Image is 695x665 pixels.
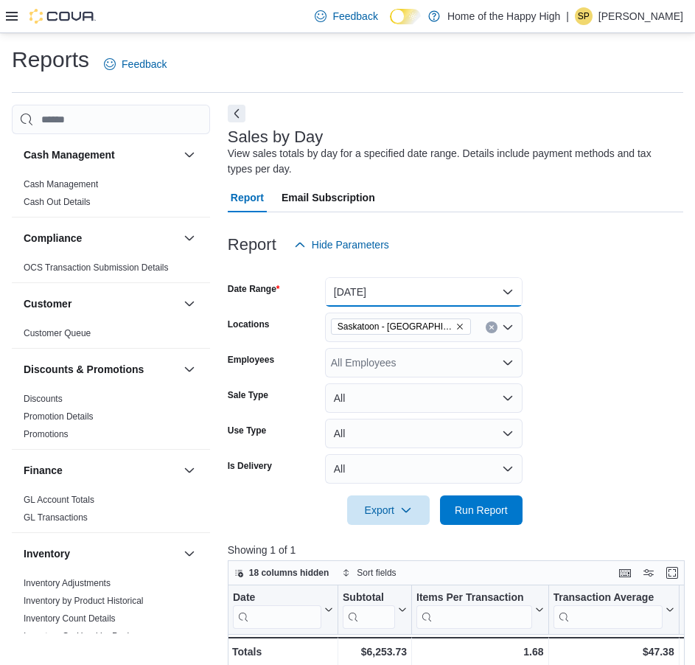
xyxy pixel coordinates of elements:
[228,425,266,436] label: Use Type
[24,231,82,246] h3: Compliance
[228,236,276,254] h3: Report
[24,494,94,506] span: GL Account Totals
[553,591,662,605] div: Transaction Average
[24,512,88,523] a: GL Transactions
[12,45,89,74] h1: Reports
[24,147,178,162] button: Cash Management
[24,197,91,207] a: Cash Out Details
[343,591,407,629] button: Subtotal
[122,57,167,72] span: Feedback
[12,390,210,449] div: Discounts & Promotions
[181,146,198,164] button: Cash Management
[325,419,523,448] button: All
[24,630,147,642] span: Inventory On Hand by Package
[575,7,593,25] div: Samantha Paxman
[24,428,69,440] span: Promotions
[12,324,210,348] div: Customer
[331,318,471,335] span: Saskatoon - Blairmore Village - Fire & Flower
[181,545,198,563] button: Inventory
[325,383,523,413] button: All
[228,389,268,401] label: Sale Type
[578,7,590,25] span: SP
[447,7,560,25] p: Home of the Happy High
[24,393,63,405] span: Discounts
[181,229,198,247] button: Compliance
[233,591,321,629] div: Date
[24,328,91,338] a: Customer Queue
[347,495,430,525] button: Export
[24,546,178,561] button: Inventory
[24,546,70,561] h3: Inventory
[181,295,198,313] button: Customer
[24,296,71,311] h3: Customer
[502,321,514,333] button: Open list of options
[24,463,63,478] h3: Finance
[24,262,169,273] a: OCS Transaction Submission Details
[598,7,683,25] p: [PERSON_NAME]
[309,1,383,31] a: Feedback
[24,296,178,311] button: Customer
[228,318,270,330] label: Locations
[24,178,98,190] span: Cash Management
[24,495,94,505] a: GL Account Totals
[502,357,514,369] button: Open list of options
[336,564,402,582] button: Sort fields
[390,9,421,24] input: Dark Mode
[24,512,88,523] span: GL Transactions
[282,183,375,212] span: Email Subscription
[566,7,569,25] p: |
[228,105,245,122] button: Next
[29,9,96,24] img: Cova
[24,577,111,589] span: Inventory Adjustments
[325,277,523,307] button: [DATE]
[228,543,690,557] p: Showing 1 of 1
[12,259,210,282] div: Compliance
[249,567,329,579] span: 18 columns hidden
[343,591,395,629] div: Subtotal
[325,454,523,484] button: All
[24,613,116,624] a: Inventory Count Details
[24,394,63,404] a: Discounts
[228,283,280,295] label: Date Range
[228,354,274,366] label: Employees
[640,564,657,582] button: Display options
[181,361,198,378] button: Discounts & Promotions
[231,183,264,212] span: Report
[24,463,178,478] button: Finance
[228,146,676,177] div: View sales totals by day for a specified date range. Details include payment methods and tax type...
[616,564,634,582] button: Keyboard shortcuts
[553,591,674,629] button: Transaction Average
[663,564,681,582] button: Enter fullscreen
[416,591,532,605] div: Items Per Transaction
[416,591,544,629] button: Items Per Transaction
[24,631,147,641] a: Inventory On Hand by Package
[356,495,421,525] span: Export
[390,24,391,25] span: Dark Mode
[455,503,508,518] span: Run Report
[233,591,321,605] div: Date
[416,591,532,629] div: Items Per Transaction
[228,564,335,582] button: 18 columns hidden
[440,495,523,525] button: Run Report
[357,567,396,579] span: Sort fields
[343,591,395,605] div: Subtotal
[553,643,674,661] div: $47.38
[24,411,94,422] a: Promotion Details
[338,319,453,334] span: Saskatoon - [GEOGRAPHIC_DATA] - Fire & Flower
[416,643,544,661] div: 1.68
[312,237,389,252] span: Hide Parameters
[12,175,210,217] div: Cash Management
[288,230,395,260] button: Hide Parameters
[24,578,111,588] a: Inventory Adjustments
[232,643,333,661] div: Totals
[12,491,210,532] div: Finance
[98,49,172,79] a: Feedback
[233,591,333,629] button: Date
[181,462,198,479] button: Finance
[228,460,272,472] label: Is Delivery
[553,591,662,629] div: Transaction Average
[24,596,144,606] a: Inventory by Product Historical
[24,196,91,208] span: Cash Out Details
